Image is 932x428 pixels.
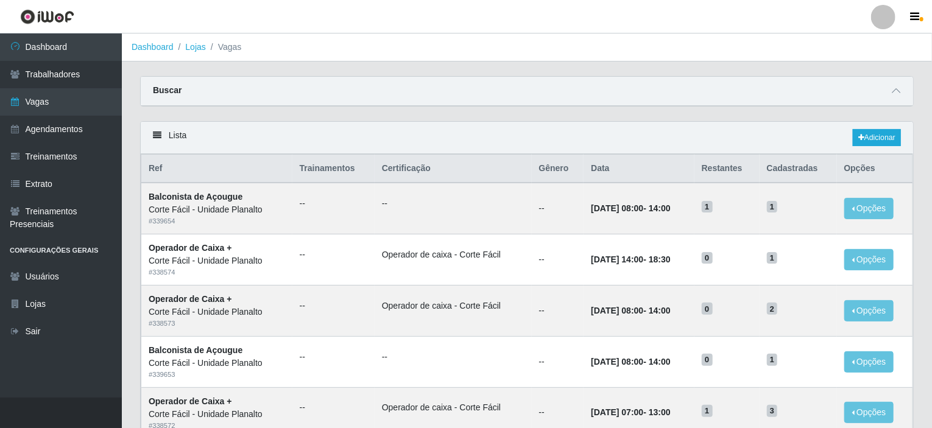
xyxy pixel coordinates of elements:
[149,192,242,202] strong: Balconista de Açougue
[844,300,894,321] button: Opções
[20,9,74,24] img: CoreUI Logo
[694,155,760,183] th: Restantes
[149,396,232,406] strong: Operador de Caixa +
[591,407,670,417] strong: -
[591,306,670,315] strong: -
[837,155,913,183] th: Opções
[844,351,894,373] button: Opções
[532,155,584,183] th: Gênero
[591,254,670,264] strong: -
[149,370,285,380] div: # 339653
[149,216,285,226] div: # 339654
[584,155,694,183] th: Data
[591,357,670,367] strong: -
[649,306,671,315] time: 14:00
[702,303,713,315] span: 0
[853,129,901,146] a: Adicionar
[206,41,242,54] li: Vagas
[382,401,524,414] li: Operador de caixa - Corte Fácil
[149,267,285,278] div: # 338574
[149,243,232,253] strong: Operador de Caixa +
[141,122,913,154] div: Lista
[702,405,713,417] span: 1
[382,248,524,261] li: Operador de caixa - Corte Fácil
[153,85,182,95] strong: Buscar
[591,407,643,417] time: [DATE] 07:00
[532,183,584,234] td: --
[122,33,932,61] nav: breadcrumb
[141,155,292,183] th: Ref
[767,201,778,213] span: 1
[844,249,894,270] button: Opções
[382,351,524,363] ul: --
[300,197,367,210] ul: --
[149,306,285,318] div: Corte Fácil - Unidade Planalto
[702,252,713,264] span: 0
[702,354,713,366] span: 0
[149,408,285,421] div: Corte Fácil - Unidade Planalto
[382,300,524,312] li: Operador de caixa - Corte Fácil
[300,248,367,261] ul: --
[591,306,643,315] time: [DATE] 08:00
[149,294,232,304] strong: Operador de Caixa +
[149,345,242,355] strong: Balconista de Açougue
[300,300,367,312] ul: --
[702,201,713,213] span: 1
[760,155,837,183] th: Cadastradas
[149,357,285,370] div: Corte Fácil - Unidade Planalto
[767,252,778,264] span: 1
[185,42,205,52] a: Lojas
[844,402,894,423] button: Opções
[649,254,671,264] time: 18:30
[591,203,643,213] time: [DATE] 08:00
[375,155,532,183] th: Certificação
[300,351,367,363] ul: --
[149,318,285,329] div: # 338573
[591,357,643,367] time: [DATE] 08:00
[149,203,285,216] div: Corte Fácil - Unidade Planalto
[532,285,584,336] td: --
[292,155,375,183] th: Trainamentos
[649,407,671,417] time: 13:00
[767,405,778,417] span: 3
[132,42,174,52] a: Dashboard
[591,254,643,264] time: [DATE] 14:00
[649,357,671,367] time: 14:00
[767,303,778,315] span: 2
[300,401,367,414] ul: --
[149,254,285,267] div: Corte Fácil - Unidade Planalto
[767,354,778,366] span: 1
[649,203,671,213] time: 14:00
[532,336,584,387] td: --
[591,203,670,213] strong: -
[532,234,584,286] td: --
[382,197,524,210] ul: --
[844,198,894,219] button: Opções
